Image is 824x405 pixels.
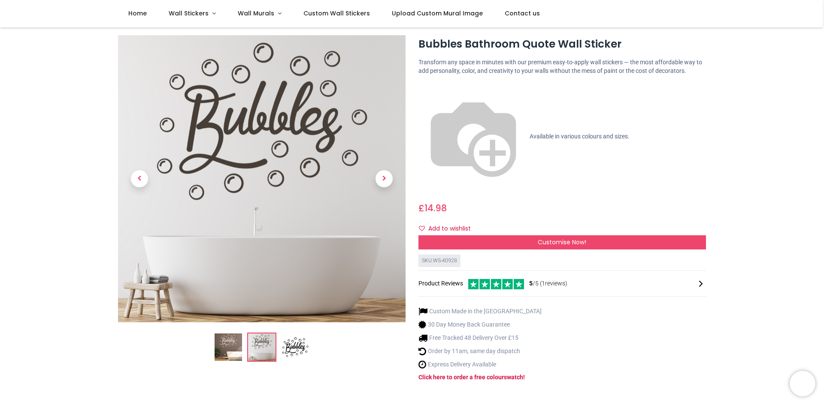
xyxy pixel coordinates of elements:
li: 30 Day Money Back Guarantee [418,320,542,329]
img: WS-40928-02 [248,333,276,361]
p: Transform any space in minutes with our premium easy-to-apply wall stickers — the most affordable... [418,58,706,75]
span: 5 [529,280,533,287]
span: Upload Custom Mural Image [392,9,483,18]
span: Next [376,170,393,187]
span: Custom Wall Stickers [303,9,370,18]
a: swatch [504,374,523,381]
div: Product Reviews [418,278,706,289]
div: SKU: WS-40928 [418,255,460,267]
span: Contact us [505,9,540,18]
span: Home [128,9,147,18]
span: Wall Murals [238,9,274,18]
img: WS-40928-02 [118,35,406,322]
h1: Bubbles Bathroom Quote Wall Sticker [418,37,706,51]
iframe: Brevo live chat [790,371,815,396]
a: ! [523,374,525,381]
li: Custom Made in the [GEOGRAPHIC_DATA] [418,307,542,316]
img: color-wheel.png [418,82,528,192]
img: WS-40928-03 [282,333,309,361]
span: £ [418,202,447,214]
a: Next [363,78,406,279]
span: /5 ( 1 reviews) [529,279,567,288]
i: Add to wishlist [419,225,425,231]
span: Available in various colours and sizes. [530,133,630,140]
span: 14.98 [424,202,447,214]
button: Add to wishlistAdd to wishlist [418,222,478,236]
span: Customise Now! [538,238,586,246]
a: Previous [118,78,161,279]
img: Bubbles Bathroom Quote Wall Sticker [215,333,242,361]
li: Order by 11am, same day dispatch [418,347,542,356]
span: Wall Stickers [169,9,209,18]
li: Free Tracked 48 Delivery Over £15 [418,333,542,342]
span: Previous [131,170,148,187]
li: Express Delivery Available [418,360,542,369]
a: Click here to order a free colour [418,374,504,381]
